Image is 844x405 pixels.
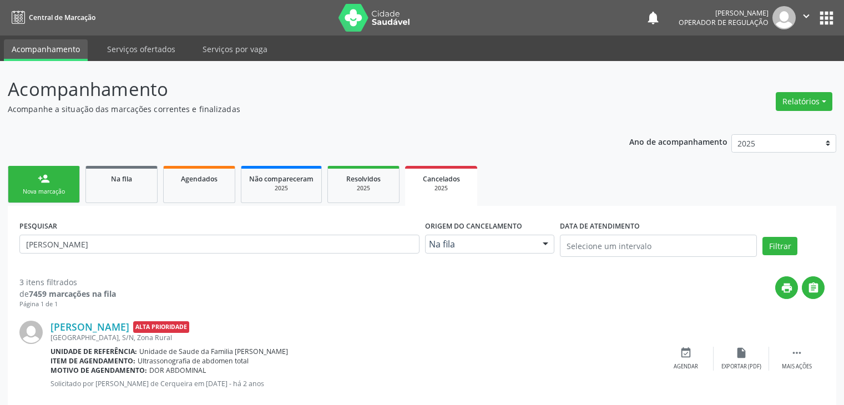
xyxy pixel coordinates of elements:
[50,321,129,333] a: [PERSON_NAME]
[429,239,532,250] span: Na fila
[111,174,132,184] span: Na fila
[8,75,588,103] p: Acompanhamento
[413,184,469,193] div: 2025
[336,184,391,193] div: 2025
[19,235,420,254] input: Nome, CNS
[195,39,275,59] a: Serviços por vaga
[19,321,43,344] img: img
[781,282,793,294] i: print
[19,276,116,288] div: 3 itens filtrados
[149,366,206,375] span: DOR ABDOMINAL
[679,18,769,27] span: Operador de regulação
[133,321,189,333] span: Alta Prioridade
[8,103,588,115] p: Acompanhe a situação das marcações correntes e finalizadas
[776,92,832,111] button: Relatórios
[19,217,57,235] label: PESQUISAR
[29,13,95,22] span: Central de Marcação
[680,347,692,359] i: event_available
[181,174,218,184] span: Agendados
[775,276,798,299] button: print
[50,379,658,388] p: Solicitado por [PERSON_NAME] de Cerqueira em [DATE] - há 2 anos
[19,300,116,309] div: Página 1 de 1
[50,333,658,342] div: [GEOGRAPHIC_DATA], S/N, Zona Rural
[16,188,72,196] div: Nova marcação
[50,366,147,375] b: Motivo de agendamento:
[138,356,249,366] span: Ultrassonografia de abdomen total
[249,184,314,193] div: 2025
[50,347,137,356] b: Unidade de referência:
[8,8,95,27] a: Central de Marcação
[807,282,820,294] i: 
[800,10,812,22] i: 
[99,39,183,59] a: Serviços ofertados
[721,363,761,371] div: Exportar (PDF)
[735,347,747,359] i: insert_drive_file
[796,6,817,29] button: 
[38,173,50,185] div: person_add
[4,39,88,61] a: Acompanhamento
[791,347,803,359] i: 
[802,276,825,299] button: 
[674,363,698,371] div: Agendar
[772,6,796,29] img: img
[817,8,836,28] button: apps
[425,217,522,235] label: Origem do cancelamento
[762,237,797,256] button: Filtrar
[139,347,288,356] span: Unidade de Saude da Familia [PERSON_NAME]
[629,134,727,148] p: Ano de acompanhamento
[50,356,135,366] b: Item de agendamento:
[560,235,757,257] input: Selecione um intervalo
[560,217,640,235] label: DATA DE ATENDIMENTO
[423,174,460,184] span: Cancelados
[19,288,116,300] div: de
[645,10,661,26] button: notifications
[346,174,381,184] span: Resolvidos
[29,288,116,299] strong: 7459 marcações na fila
[782,363,812,371] div: Mais ações
[249,174,314,184] span: Não compareceram
[679,8,769,18] div: [PERSON_NAME]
